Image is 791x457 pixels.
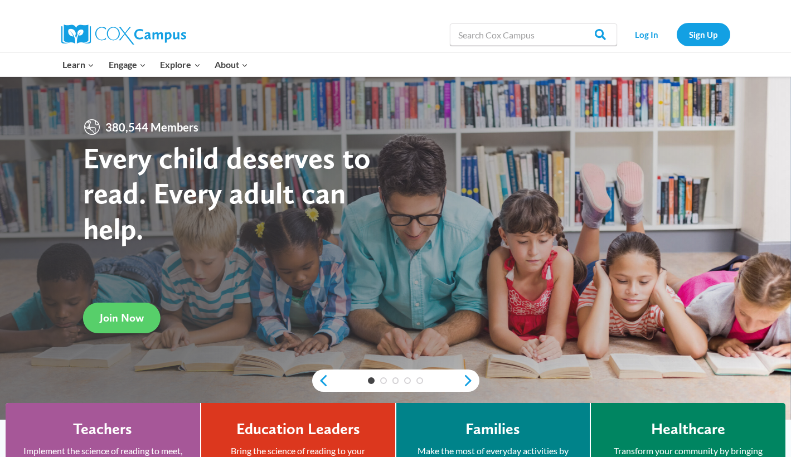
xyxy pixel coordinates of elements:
span: 380,544 Members [101,118,203,136]
a: next [463,374,479,387]
a: Log In [623,23,671,46]
div: content slider buttons [312,370,479,392]
h4: Healthcare [651,420,725,439]
a: 1 [368,377,375,384]
nav: Secondary Navigation [623,23,730,46]
a: 2 [380,377,387,384]
span: Explore [160,57,200,72]
a: 3 [392,377,399,384]
span: Learn [62,57,94,72]
strong: Every child deserves to read. Every adult can help. [83,140,371,246]
h4: Education Leaders [236,420,360,439]
nav: Primary Navigation [56,53,255,76]
h4: Teachers [73,420,132,439]
a: previous [312,374,329,387]
span: About [215,57,248,72]
input: Search Cox Campus [450,23,617,46]
a: Sign Up [677,23,730,46]
span: Join Now [100,311,144,324]
a: 4 [404,377,411,384]
img: Cox Campus [61,25,186,45]
h4: Families [465,420,520,439]
a: Join Now [83,303,161,333]
a: 5 [416,377,423,384]
span: Engage [109,57,146,72]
